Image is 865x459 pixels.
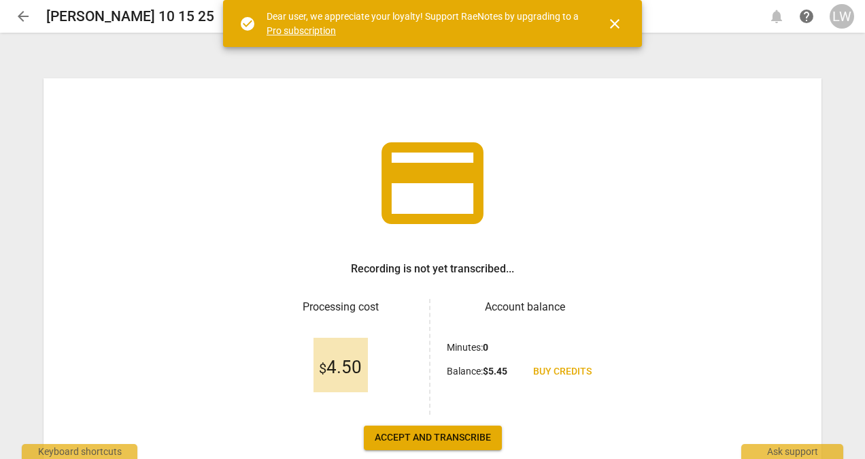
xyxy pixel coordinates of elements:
h3: Recording is not yet transcribed... [351,261,514,277]
span: 4.50 [319,358,362,378]
span: check_circle [239,16,256,32]
span: $ [319,360,326,377]
a: Buy credits [522,360,603,384]
div: Keyboard shortcuts [22,444,137,459]
button: Accept and transcribe [364,426,502,450]
p: Minutes : [447,341,488,355]
span: credit_card [371,122,494,244]
button: Close [598,7,631,40]
span: help [798,8,815,25]
button: LW [830,4,854,29]
p: Balance : [447,364,507,379]
a: Help [794,4,819,29]
a: Pro subscription [267,25,336,36]
h3: Processing cost [262,299,418,315]
span: close [607,16,623,32]
span: Buy credits [533,365,592,379]
span: Accept and transcribe [375,431,491,445]
div: Ask support [741,444,843,459]
span: arrow_back [15,8,31,25]
h3: Account balance [447,299,603,315]
h2: [PERSON_NAME] 10 15 25 [46,8,214,25]
b: $ 5.45 [483,366,507,377]
b: 0 [483,342,488,353]
div: Dear user, we appreciate your loyalty! Support RaeNotes by upgrading to a [267,10,582,37]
